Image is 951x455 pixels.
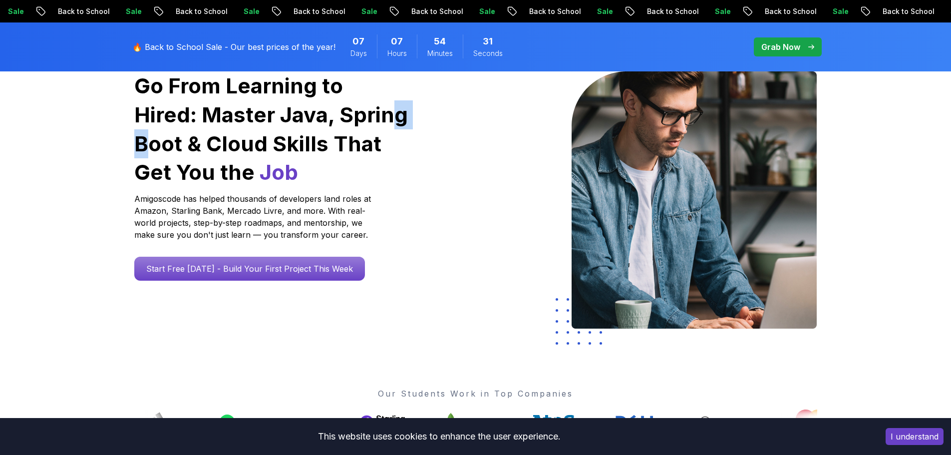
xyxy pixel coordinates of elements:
[822,6,854,16] p: Sale
[47,6,115,16] p: Back to School
[134,257,365,281] a: Start Free [DATE] - Build Your First Project This Week
[754,6,822,16] p: Back to School
[351,6,383,16] p: Sale
[761,41,800,53] p: Grab Now
[572,71,817,329] img: hero
[283,6,351,16] p: Back to School
[469,6,501,16] p: Sale
[350,48,367,58] span: Days
[886,428,944,445] button: Accept cookies
[387,48,407,58] span: Hours
[434,34,446,48] span: 54 Minutes
[165,6,233,16] p: Back to School
[391,34,403,48] span: 7 Hours
[7,426,871,448] div: This website uses cookies to enhance the user experience.
[519,6,587,16] p: Back to School
[132,41,335,53] p: 🔥 Back to School Sale - Our best prices of the year!
[115,6,147,16] p: Sale
[134,193,374,241] p: Amigoscode has helped thousands of developers land roles at Amazon, Starling Bank, Mercado Livre,...
[134,71,409,187] h1: Go From Learning to Hired: Master Java, Spring Boot & Cloud Skills That Get You the
[872,6,940,16] p: Back to School
[587,6,619,16] p: Sale
[352,34,364,48] span: 7 Days
[427,48,453,58] span: Minutes
[704,6,736,16] p: Sale
[134,388,817,400] p: Our Students Work in Top Companies
[483,34,493,48] span: 31 Seconds
[401,6,469,16] p: Back to School
[473,48,503,58] span: Seconds
[260,159,298,185] span: Job
[636,6,704,16] p: Back to School
[233,6,265,16] p: Sale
